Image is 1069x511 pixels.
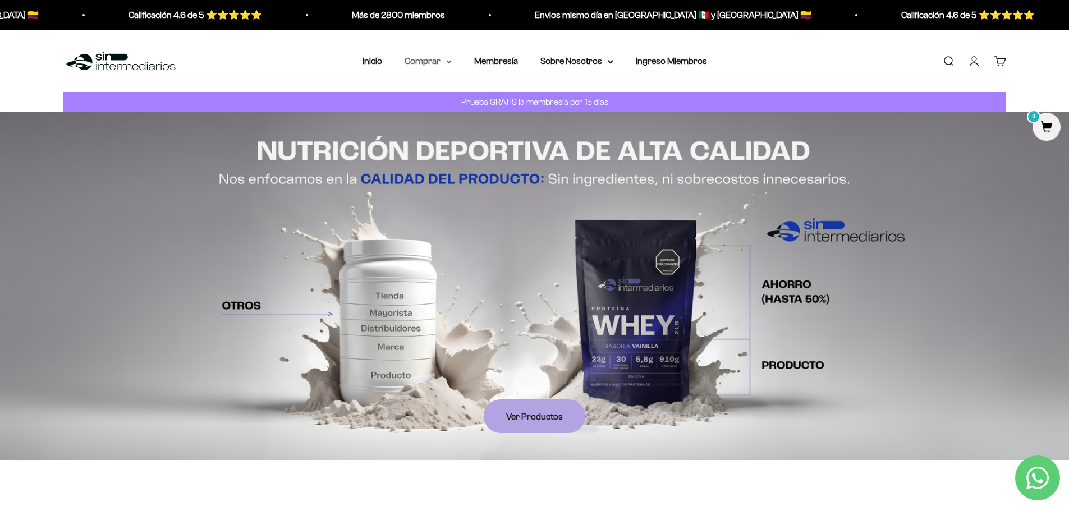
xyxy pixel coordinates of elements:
mark: 0 [1027,110,1040,123]
a: Ver Productos [484,399,585,433]
a: Ingreso Miembros [636,56,707,66]
a: Inicio [363,56,382,66]
p: Envios mismo día en [GEOGRAPHIC_DATA] 🇲🇽 y [GEOGRAPHIC_DATA] 🇨🇴 [527,8,804,22]
p: Más de 2800 miembros [345,8,438,22]
summary: Comprar [405,54,452,68]
summary: Sobre Nosotros [540,54,613,68]
a: 0 [1033,122,1061,134]
p: Prueba GRATIS la membresía por 15 días [458,95,611,109]
a: Membresía [474,56,518,66]
p: Calificación 4.6 de 5 ⭐️⭐️⭐️⭐️⭐️ [121,8,255,22]
p: Calificación 4.6 de 5 ⭐️⭐️⭐️⭐️⭐️ [894,8,1027,22]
